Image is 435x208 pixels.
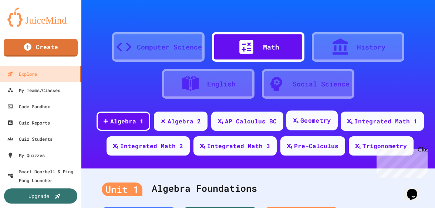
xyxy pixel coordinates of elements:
[102,174,415,204] div: Algebra Foundations
[28,192,49,200] div: Upgrade
[137,42,202,52] div: Computer Science
[110,117,144,126] div: Algebra 1
[374,146,428,178] iframe: chat widget
[7,134,53,143] div: Quiz Students
[362,141,407,150] div: Trigonometry
[102,183,142,197] div: Unit 1
[207,79,236,89] div: English
[294,141,338,150] div: Pre-Calculus
[7,69,37,78] div: Explore
[7,167,78,185] div: Smart Doorbell & Ping Pong Launcher
[3,3,51,47] div: Chat with us now!Close
[7,118,50,127] div: Quiz Reports
[293,79,350,89] div: Social Science
[7,151,45,160] div: My Quizzes
[7,7,74,27] img: logo-orange.svg
[354,117,417,126] div: Integrated Math 1
[4,39,78,57] a: Create
[300,116,331,125] div: Geometry
[357,42,385,52] div: History
[120,141,183,150] div: Integrated Math 2
[7,102,50,111] div: Code Sandbox
[263,42,279,52] div: Math
[207,141,270,150] div: Integrated Math 3
[7,86,60,95] div: My Teams/Classes
[225,117,277,126] div: AP Calculus BC
[404,178,428,201] iframe: chat widget
[168,117,201,126] div: Algebra 2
